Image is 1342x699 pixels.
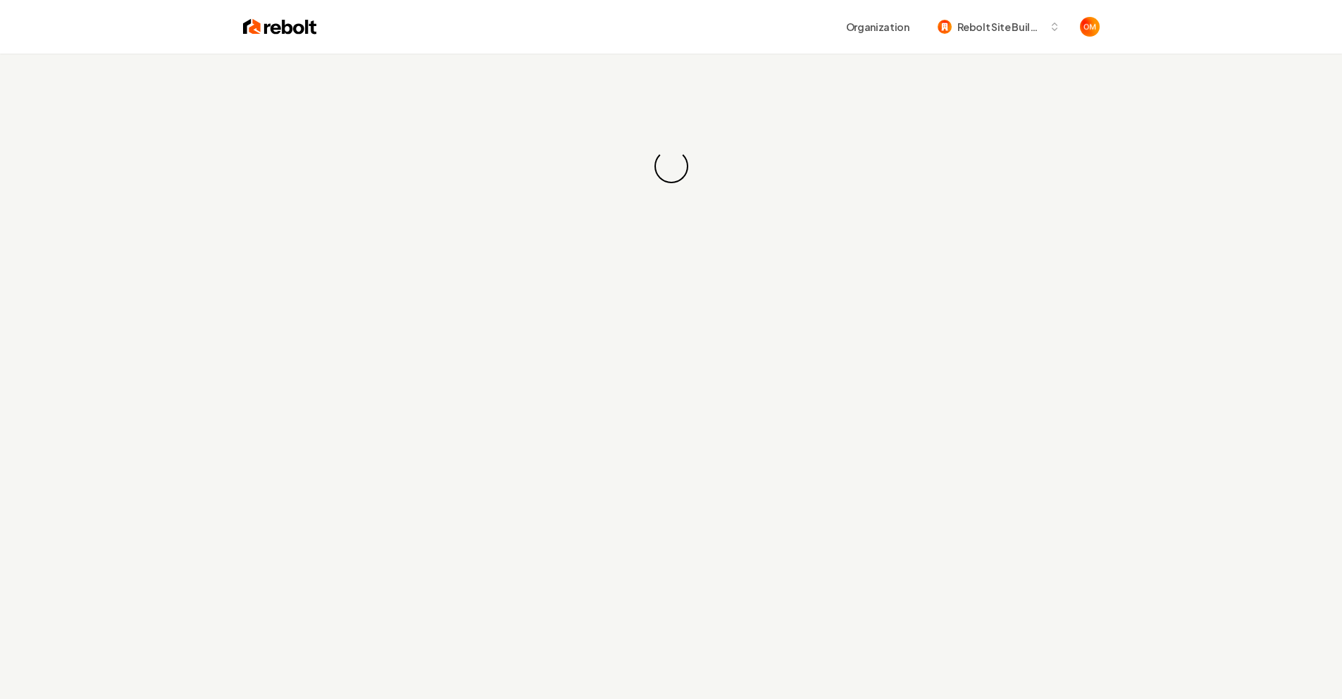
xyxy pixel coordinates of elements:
[1080,17,1100,37] button: Open user button
[838,14,918,39] button: Organization
[243,17,317,37] img: Rebolt Logo
[1080,17,1100,37] img: Omar Molai
[938,20,952,34] img: Rebolt Site Builder
[648,143,695,190] div: Loading
[957,20,1043,35] span: Rebolt Site Builder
